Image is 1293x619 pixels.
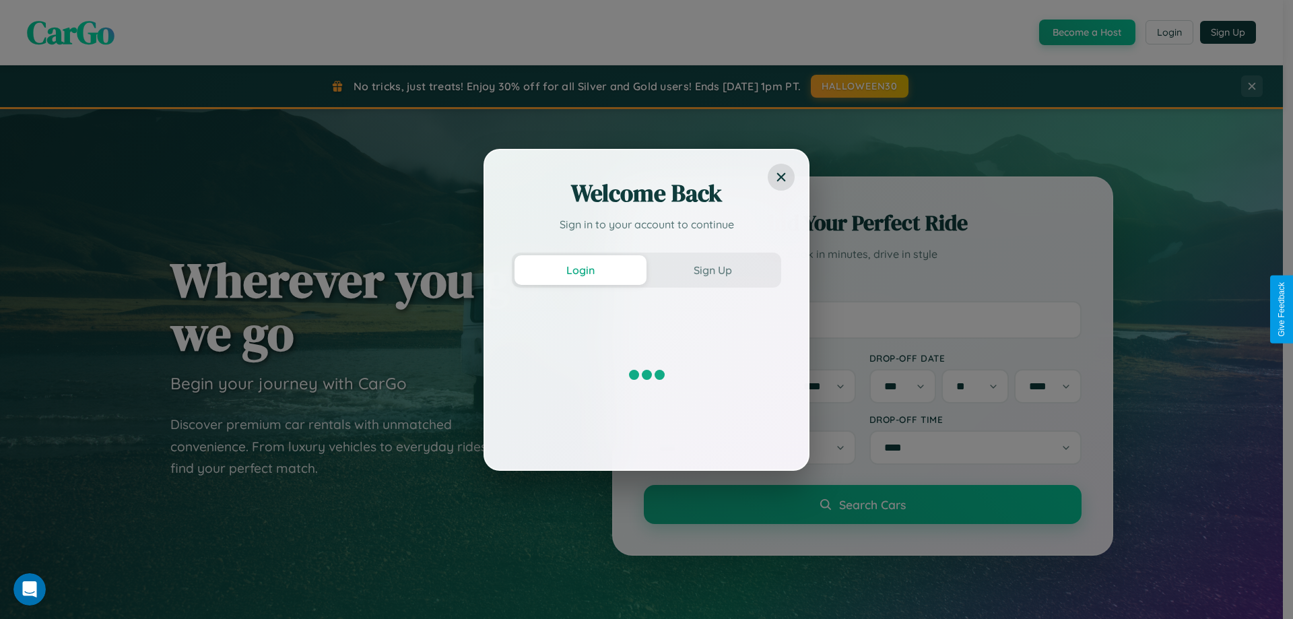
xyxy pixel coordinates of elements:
h2: Welcome Back [512,177,781,209]
button: Sign Up [646,255,778,285]
button: Login [515,255,646,285]
p: Sign in to your account to continue [512,216,781,232]
div: Give Feedback [1277,282,1286,337]
iframe: Intercom live chat [13,573,46,606]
